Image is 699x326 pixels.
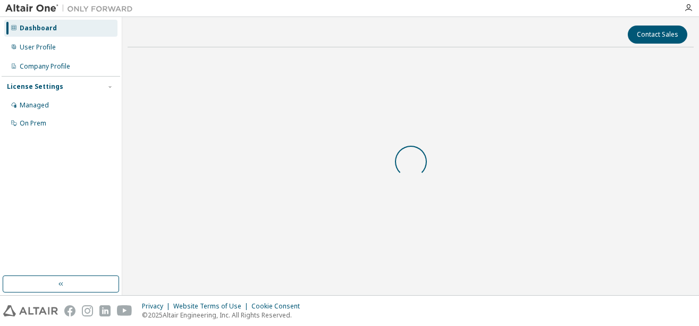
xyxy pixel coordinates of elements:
[251,302,306,311] div: Cookie Consent
[20,62,70,71] div: Company Profile
[64,305,75,316] img: facebook.svg
[117,305,132,316] img: youtube.svg
[628,26,687,44] button: Contact Sales
[3,305,58,316] img: altair_logo.svg
[99,305,111,316] img: linkedin.svg
[7,82,63,91] div: License Settings
[20,119,46,128] div: On Prem
[142,311,306,320] p: © 2025 Altair Engineering, Inc. All Rights Reserved.
[5,3,138,14] img: Altair One
[142,302,173,311] div: Privacy
[20,43,56,52] div: User Profile
[20,24,57,32] div: Dashboard
[173,302,251,311] div: Website Terms of Use
[20,101,49,110] div: Managed
[82,305,93,316] img: instagram.svg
